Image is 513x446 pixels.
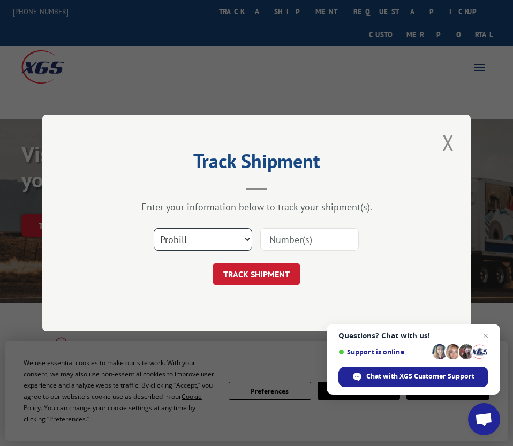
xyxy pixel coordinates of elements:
[260,228,359,251] input: Number(s)
[439,128,457,157] button: Close modal
[96,201,417,213] div: Enter your information below to track your shipment(s).
[468,403,500,435] a: Open chat
[213,263,300,285] button: TRACK SHIPMENT
[366,372,474,381] span: Chat with XGS Customer Support
[338,367,488,387] span: Chat with XGS Customer Support
[338,348,428,356] span: Support is online
[96,154,417,174] h2: Track Shipment
[338,331,488,340] span: Questions? Chat with us!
